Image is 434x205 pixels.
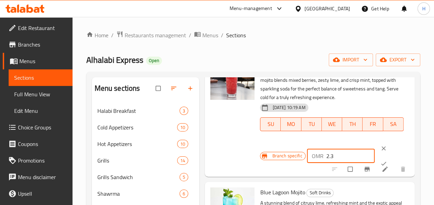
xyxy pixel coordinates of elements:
img: Tropical Twist Mojito [210,56,254,100]
button: Add section [183,81,199,96]
button: import [329,53,373,66]
span: Open [146,58,162,64]
button: FR [363,117,383,131]
button: Branch-specific-item [359,162,376,177]
div: [GEOGRAPHIC_DATA] [305,5,350,12]
button: SU [260,117,281,131]
div: Grills14 [92,152,200,169]
span: Menu disclaimer [18,173,67,181]
span: Alhalabi Express [86,52,143,68]
span: Promotions [18,156,67,165]
a: Branches [3,36,73,53]
div: items [177,140,188,148]
div: items [177,156,188,165]
span: MO [283,119,298,129]
span: Restaurants management [125,31,186,39]
span: 6 [180,191,188,197]
a: Sections [9,69,73,86]
button: TH [342,117,363,131]
a: Full Menu View [9,86,73,102]
button: ok [376,156,393,171]
span: 10 [177,124,188,131]
a: Upsell [3,185,73,202]
div: items [177,123,188,131]
span: Choice Groups [18,123,67,131]
div: items [180,189,188,198]
span: Halabi Breakfast [97,107,180,115]
div: Shawrma6 [92,185,200,202]
button: TU [301,117,322,131]
button: SA [383,117,404,131]
span: [DATE] 10:19 AM [270,104,308,111]
p: A burst of [PERSON_NAME] goodness in every sip. This refreshing mojito blends mixed berries, zest... [260,67,404,102]
nav: breadcrumb [86,31,420,40]
span: Edit Restaurant [18,24,67,32]
span: 5 [180,174,188,180]
span: Cold Appetizers [97,123,177,131]
li: / [189,31,191,39]
a: Promotions [3,152,73,169]
span: WE [325,119,339,129]
a: Home [86,31,108,39]
span: FR [365,119,380,129]
span: Sort sections [166,81,183,96]
span: Branch specific [269,153,305,159]
a: Menu disclaimer [3,169,73,185]
button: MO [281,117,301,131]
span: export [381,56,415,64]
div: Cold Appetizers10 [92,119,200,136]
span: 3 [180,108,188,114]
a: Menus [194,31,218,40]
span: 10 [177,141,188,147]
li: / [221,31,223,39]
a: Edit Menu [9,102,73,119]
span: Blue Lagoon Mojito [260,187,305,197]
span: Sections [226,31,246,39]
span: import [334,56,367,64]
button: delete [395,162,412,177]
a: Restaurants management [116,31,186,40]
a: Menus [3,53,73,69]
button: WE [322,117,342,131]
span: Coupons [18,140,67,148]
span: Edit Menu [14,107,67,115]
span: Upsell [18,189,67,198]
span: SU [263,119,278,129]
span: Sections [14,74,67,82]
span: Branches [18,40,67,49]
a: Edit Restaurant [3,20,73,36]
button: clear [376,141,393,156]
li: / [111,31,114,39]
div: Grills Sandwich5 [92,169,200,185]
input: Please enter price [326,149,375,163]
a: Coupons [3,136,73,152]
span: 14 [177,157,188,164]
span: TH [345,119,360,129]
span: Shawrma [97,189,180,198]
span: Grills Sandwich [97,173,180,181]
button: export [376,53,420,66]
div: items [180,173,188,181]
p: OMR [312,152,324,160]
span: Soft Drinks [307,189,333,197]
a: Choice Groups [3,119,73,136]
span: TU [304,119,319,129]
h2: Menu sections [95,83,140,94]
span: H [422,5,425,12]
div: Hot Appetizers10 [92,136,200,152]
span: Grills [97,156,177,165]
div: items [180,107,188,115]
div: Halabi Breakfast3 [92,102,200,119]
span: SA [386,119,401,129]
div: Menu-management [230,4,272,13]
span: Menus [202,31,218,39]
span: Full Menu View [14,90,67,98]
span: Hot Appetizers [97,140,177,148]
